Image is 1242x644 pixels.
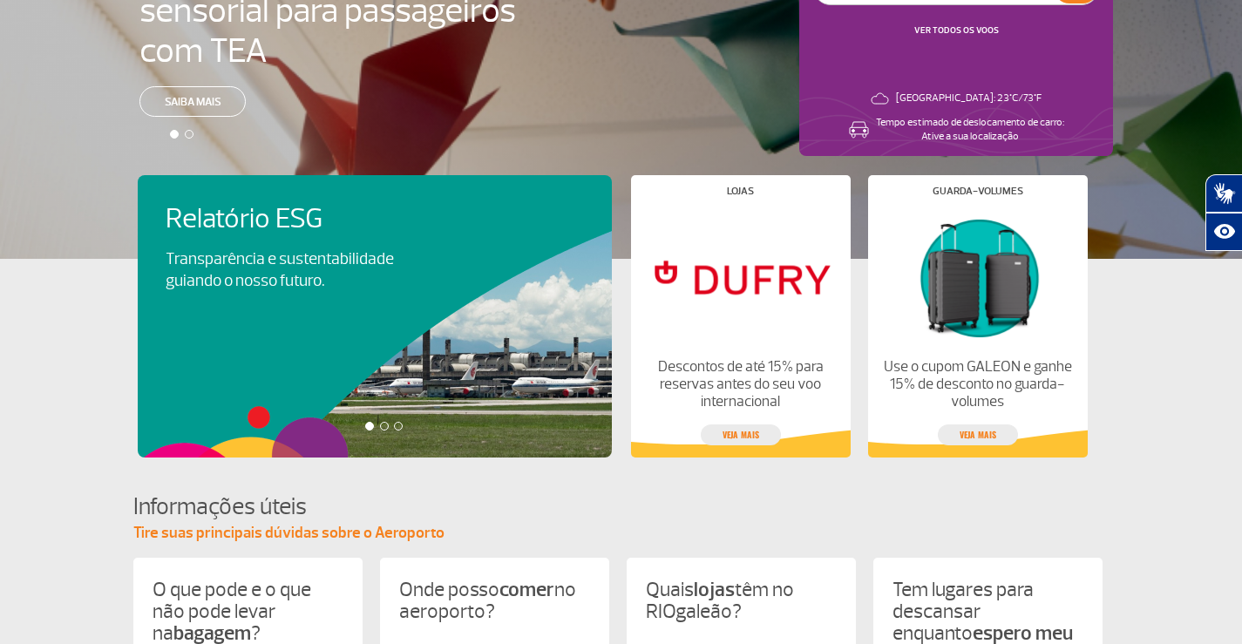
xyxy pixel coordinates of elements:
p: Tempo estimado de deslocamento de carro: Ative a sua localização [876,116,1064,144]
a: VER TODOS OS VOOS [914,24,999,36]
a: veja mais [938,424,1018,445]
p: Transparência e sustentabilidade guiando o nosso futuro. [166,248,413,292]
p: Tire suas principais dúvidas sobre o Aeroporto [133,523,1110,544]
h4: Guarda-volumes [933,186,1023,196]
h4: Lojas [727,186,754,196]
button: VER TODOS OS VOOS [909,24,1004,37]
div: Plugin de acessibilidade da Hand Talk. [1205,174,1242,251]
img: Lojas [645,210,835,344]
p: Quais têm no RIOgaleão? [646,579,837,622]
button: Abrir tradutor de língua de sinais. [1205,174,1242,213]
a: veja mais [701,424,781,445]
h4: Informações úteis [133,491,1110,523]
img: Guarda-volumes [882,210,1072,344]
strong: lojas [694,577,735,602]
p: [GEOGRAPHIC_DATA]: 23°C/73°F [896,92,1042,105]
a: Saiba mais [139,86,246,117]
strong: comer [499,577,554,602]
p: Descontos de até 15% para reservas antes do seu voo internacional [645,358,835,410]
p: Onde posso no aeroporto? [399,579,590,622]
h4: Relatório ESG [166,203,443,235]
button: Abrir recursos assistivos. [1205,213,1242,251]
p: O que pode e o que não pode levar na ? [153,579,343,644]
p: Use o cupom GALEON e ganhe 15% de desconto no guarda-volumes [882,358,1072,410]
a: Relatório ESGTransparência e sustentabilidade guiando o nosso futuro. [166,203,584,292]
